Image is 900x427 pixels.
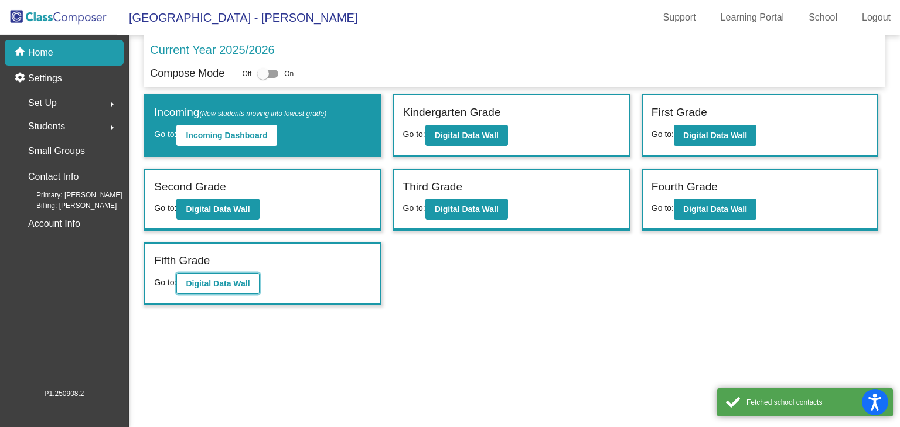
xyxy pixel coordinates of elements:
span: Go to: [652,203,674,213]
p: Home [28,46,53,60]
span: Go to: [403,203,425,213]
p: Compose Mode [150,66,224,81]
label: Incoming [154,104,326,121]
a: Learning Portal [711,8,794,27]
span: Go to: [154,278,176,287]
span: Primary: [PERSON_NAME] [18,190,122,200]
span: Off [242,69,251,79]
label: First Grade [652,104,707,121]
label: Fifth Grade [154,252,210,269]
span: Students [28,118,65,135]
b: Digital Data Wall [683,204,747,214]
b: Digital Data Wall [186,204,250,214]
button: Digital Data Wall [176,199,259,220]
span: On [284,69,294,79]
label: Kindergarten Grade [403,104,501,121]
p: Account Info [28,216,80,232]
span: Go to: [154,203,176,213]
mat-icon: home [14,46,28,60]
span: Set Up [28,95,57,111]
p: Current Year 2025/2026 [150,41,274,59]
a: Support [654,8,705,27]
button: Incoming Dashboard [176,125,277,146]
b: Digital Data Wall [435,131,499,140]
button: Digital Data Wall [425,199,508,220]
span: (New students moving into lowest grade) [199,110,326,118]
b: Digital Data Wall [435,204,499,214]
span: Billing: [PERSON_NAME] [18,200,117,211]
span: Go to: [652,129,674,139]
span: Go to: [403,129,425,139]
label: Third Grade [403,179,462,196]
button: Digital Data Wall [176,273,259,294]
a: Logout [853,8,900,27]
p: Contact Info [28,169,79,185]
a: School [799,8,847,27]
b: Digital Data Wall [683,131,747,140]
mat-icon: settings [14,71,28,86]
button: Digital Data Wall [425,125,508,146]
button: Digital Data Wall [674,125,756,146]
label: Fourth Grade [652,179,718,196]
span: [GEOGRAPHIC_DATA] - [PERSON_NAME] [117,8,357,27]
mat-icon: arrow_right [105,121,119,135]
b: Digital Data Wall [186,279,250,288]
p: Small Groups [28,143,85,159]
p: Settings [28,71,62,86]
mat-icon: arrow_right [105,97,119,111]
b: Incoming Dashboard [186,131,267,140]
span: Go to: [154,129,176,139]
label: Second Grade [154,179,226,196]
button: Digital Data Wall [674,199,756,220]
div: Fetched school contacts [746,397,884,408]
